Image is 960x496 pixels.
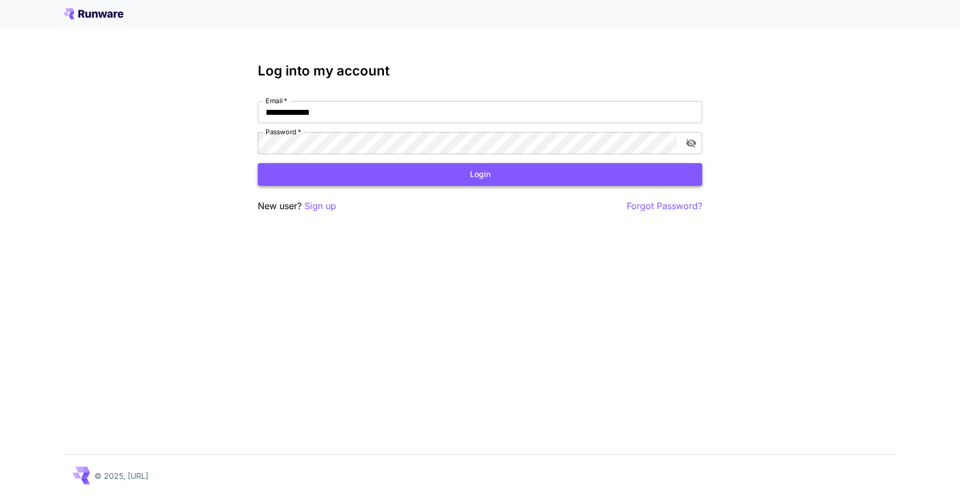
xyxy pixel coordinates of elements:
button: toggle password visibility [681,133,701,153]
p: © 2025, [URL] [94,470,148,482]
label: Password [266,127,301,136]
label: Email [266,96,287,105]
button: Sign up [304,199,336,213]
p: New user? [258,199,336,213]
h3: Log into my account [258,63,702,79]
button: Login [258,163,702,186]
button: Forgot Password? [627,199,702,213]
